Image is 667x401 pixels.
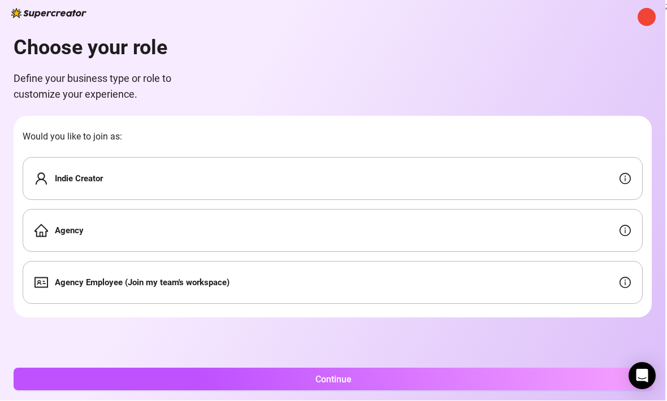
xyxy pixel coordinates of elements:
strong: Agency Employee (Join my team's workspace) [55,278,229,288]
span: info-circle [620,173,631,185]
span: user [34,172,48,186]
div: Open Intercom Messenger [629,363,656,390]
span: Continue [315,374,352,385]
span: Would you like to join as: [23,130,643,144]
span: idcard [34,276,48,290]
img: logo [11,8,86,19]
span: Define your business type or role to customize your experience. [14,71,183,103]
button: Continue [14,368,653,391]
h1: Choose your role [14,36,183,61]
strong: Agency [55,226,84,236]
span: home [34,224,48,238]
span: info-circle [620,225,631,237]
strong: Indie Creator [55,174,103,184]
span: info-circle [620,277,631,289]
